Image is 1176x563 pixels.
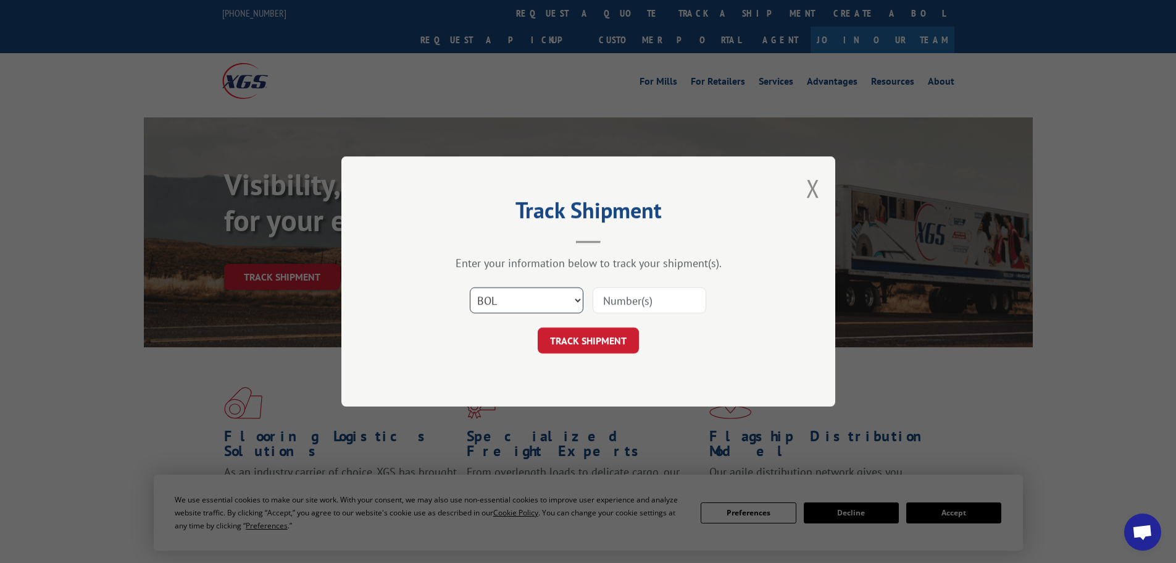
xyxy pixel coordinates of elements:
div: Open chat [1124,514,1161,551]
h2: Track Shipment [403,201,774,225]
div: Enter your information below to track your shipment(s). [403,256,774,270]
input: Number(s) [593,287,706,313]
button: Close modal [806,172,820,205]
button: TRACK SHIPMENT [538,328,639,353]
